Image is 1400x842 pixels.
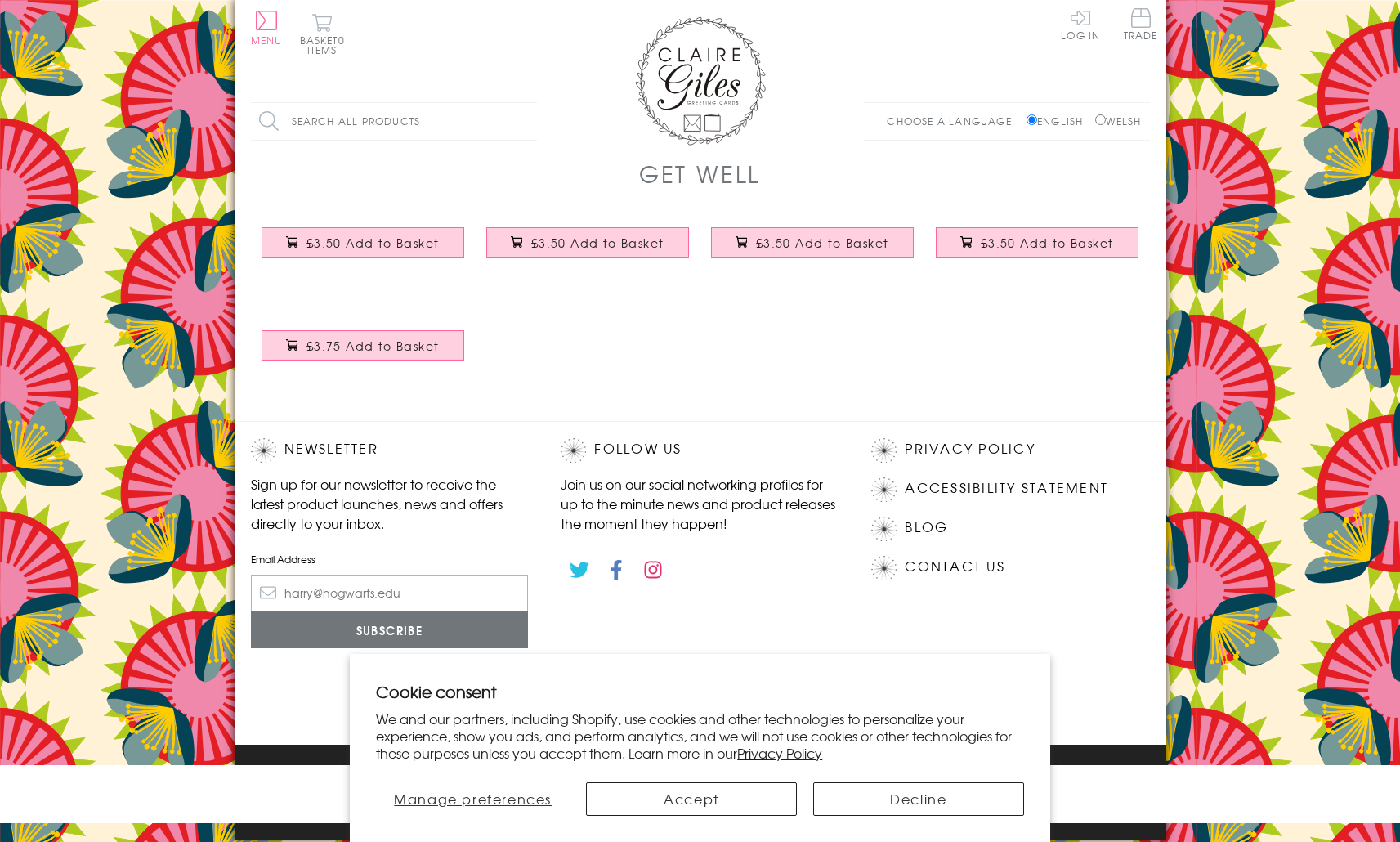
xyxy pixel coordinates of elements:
[635,16,766,146] img: Claire Giles Greetings Cards
[376,710,1024,761] p: We and our partners, including Shopify, use cookies and other technologies to personalize your ex...
[639,157,761,190] h1: Get Well
[251,438,529,463] h2: Newsletter
[531,235,664,251] span: £3.50 Add to Basket
[376,782,570,816] button: Manage preferences
[300,13,345,55] button: Basket0 items
[887,114,1023,128] p: Choose a language:
[476,215,700,285] a: Get Well Card, Rainbow block letters and stars, with gold foil £3.50 Add to Basket
[251,103,537,140] input: Search all products
[262,227,464,258] button: £3.50 Add to Basket
[1027,114,1037,125] input: English
[737,743,822,763] a: Privacy Policy
[925,215,1150,285] a: Get Well Card, Blue Star, Get Well Soon, Embellished with a shiny padded star £3.50 Add to Basket
[813,782,1024,816] button: Decline
[711,227,914,258] button: £3.50 Add to Basket
[251,318,476,388] a: Get Well Card, Banner, Get Well Soon, Embellished with colourful pompoms £3.75 Add to Basket
[251,611,529,648] input: Subscribe
[905,517,948,539] a: Blog
[981,235,1114,251] span: £3.50 Add to Basket
[1124,8,1158,43] a: Trade
[251,575,529,611] input: harry@hogwarts.edu
[1095,114,1142,128] label: Welsh
[486,227,689,258] button: £3.50 Add to Basket
[1061,8,1100,40] a: Log In
[521,103,537,140] input: Search
[1027,114,1091,128] label: English
[700,215,925,285] a: Get Well Card, Pills, Get Well Soon £3.50 Add to Basket
[561,474,839,533] p: Join us on our social networking profiles for up to the minute news and product releases the mome...
[251,11,283,45] button: Menu
[251,33,283,47] span: Menu
[376,680,1024,703] h2: Cookie consent
[251,474,529,533] p: Sign up for our newsletter to receive the latest product launches, news and offers directly to yo...
[905,438,1035,460] a: Privacy Policy
[936,227,1138,258] button: £3.50 Add to Basket
[756,235,889,251] span: £3.50 Add to Basket
[1124,8,1158,40] span: Trade
[1095,114,1106,125] input: Welsh
[251,552,529,567] label: Email Address
[586,782,797,816] button: Accept
[262,330,464,361] button: £3.75 Add to Basket
[905,477,1108,499] a: Accessibility Statement
[561,438,839,463] h2: Follow Us
[251,215,476,285] a: Get Well Card, Sunshine and Clouds, Sorry to hear you're Under the Weather £3.50 Add to Basket
[307,33,345,57] span: 0 items
[306,338,440,354] span: £3.75 Add to Basket
[306,235,440,251] span: £3.50 Add to Basket
[905,556,1004,578] a: Contact Us
[394,789,552,808] span: Manage preferences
